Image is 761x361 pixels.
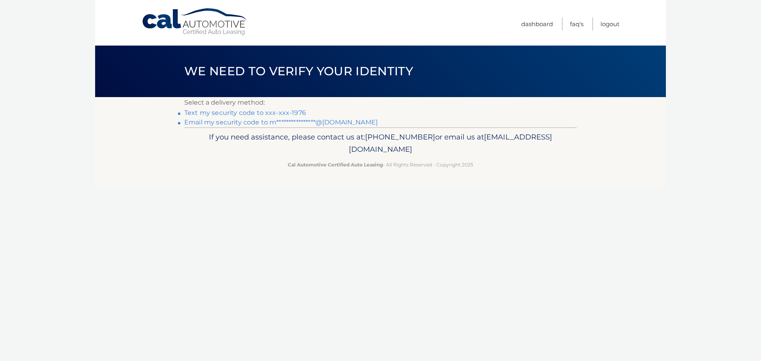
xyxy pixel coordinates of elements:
p: Select a delivery method: [184,97,577,108]
a: FAQ's [570,17,583,31]
a: Text my security code to xxx-xxx-1976 [184,109,306,117]
p: - All Rights Reserved - Copyright 2025 [189,160,572,169]
a: Cal Automotive [141,8,249,36]
p: If you need assistance, please contact us at: or email us at [189,131,572,156]
a: Dashboard [521,17,553,31]
a: Logout [600,17,620,31]
span: [PHONE_NUMBER] [365,132,435,141]
span: We need to verify your identity [184,64,413,78]
strong: Cal Automotive Certified Auto Leasing [288,162,383,168]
